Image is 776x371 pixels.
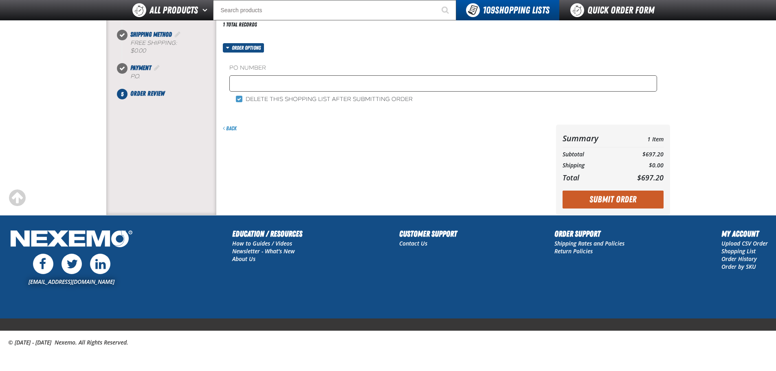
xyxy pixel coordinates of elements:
[721,263,756,270] a: Order by SKU
[8,228,135,252] img: Nexemo Logo
[8,189,26,207] div: Scroll to the top
[721,239,768,247] a: Upload CSV Order
[130,47,146,54] strong: $0.00
[232,228,302,240] h2: Education / Resources
[236,96,413,103] label: Delete this shopping list after submitting order
[122,89,216,99] li: Order Review. Step 5 of 5. Not Completed
[554,247,593,255] a: Return Policies
[232,255,255,263] a: About Us
[122,30,216,63] li: Shipping Method. Step 3 of 5. Completed
[29,278,114,285] a: [EMAIL_ADDRESS][DOMAIN_NAME]
[483,4,495,16] strong: 109
[130,40,216,55] div: Free Shipping:
[563,131,621,145] th: Summary
[232,239,292,247] a: How to Guides / Videos
[399,239,427,247] a: Contact Us
[236,96,242,102] input: Delete this shopping list after submitting order
[721,228,768,240] h2: My Account
[563,160,621,171] th: Shipping
[229,64,657,72] label: PO Number
[174,31,182,38] a: Edit Shipping Method
[554,239,624,247] a: Shipping Rates and Policies
[563,149,621,160] th: Subtotal
[563,191,664,209] button: Submit Order
[223,21,257,29] div: 1 total records
[223,125,237,132] a: Back
[232,43,264,53] span: Order options
[130,31,172,38] span: Shipping Method
[122,63,216,89] li: Payment. Step 4 of 5. Completed
[620,160,663,171] td: $0.00
[483,4,550,16] span: Shopping Lists
[130,90,165,97] span: Order Review
[721,255,757,263] a: Order History
[117,89,128,99] span: 5
[153,64,161,72] a: Edit Payment
[554,228,624,240] h2: Order Support
[130,73,216,81] div: P.O.
[399,228,457,240] h2: Customer Support
[223,43,264,53] button: Order options
[637,173,664,182] span: $697.20
[149,3,198,18] span: All Products
[721,247,756,255] a: Shopping List
[130,64,151,72] span: Payment
[563,171,621,184] th: Total
[620,131,663,145] td: 1 Item
[620,149,663,160] td: $697.20
[232,247,295,255] a: Newsletter - What's New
